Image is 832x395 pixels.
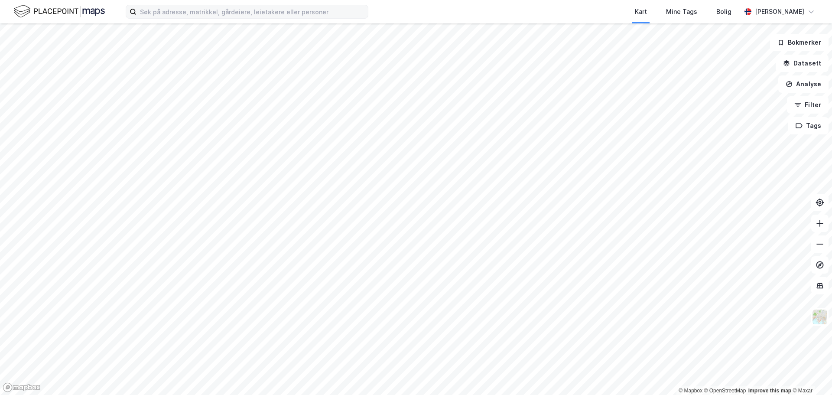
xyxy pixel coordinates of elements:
input: Søk på adresse, matrikkel, gårdeiere, leietakere eller personer [136,5,368,18]
button: Analyse [778,75,829,93]
button: Datasett [776,55,829,72]
div: Bolig [716,7,731,17]
img: Z [812,309,828,325]
button: Filter [787,96,829,114]
button: Tags [788,117,829,134]
img: logo.f888ab2527a4732fd821a326f86c7f29.svg [14,4,105,19]
a: Improve this map [748,388,791,394]
div: [PERSON_NAME] [755,7,804,17]
a: OpenStreetMap [704,388,746,394]
iframe: Chat Widget [789,353,832,395]
div: Kontrollprogram for chat [789,353,832,395]
div: Kart [635,7,647,17]
a: Mapbox [679,388,702,394]
div: Mine Tags [666,7,697,17]
button: Bokmerker [770,34,829,51]
a: Mapbox homepage [3,382,41,392]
